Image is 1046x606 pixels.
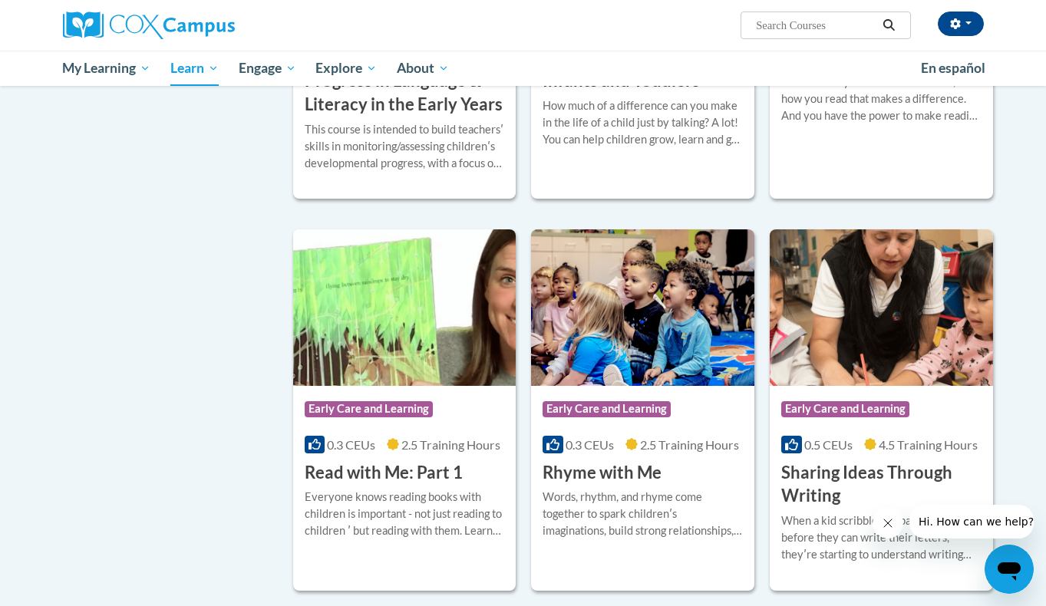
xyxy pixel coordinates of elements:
a: Course LogoEarly Care and Learning0.5 CEUs4.5 Training Hours Sharing Ideas Through WritingWhen a ... [770,229,993,590]
iframe: Close message [873,508,903,538]
span: 0.3 CEUs [566,437,614,452]
div: When a kid scribbles on paper, long before they can write their letters, theyʹre starting to unde... [781,512,982,563]
span: My Learning [62,59,150,77]
a: Learn [160,51,229,86]
a: My Learning [53,51,161,86]
span: 0.3 CEUs [327,437,375,452]
a: Engage [229,51,306,86]
span: About [397,59,449,77]
div: Everyone knows reading books with children is important - not just reading to children ʹ but read... [305,489,505,539]
span: Engage [239,59,296,77]
a: En español [911,52,995,84]
span: Early Care and Learning [781,401,909,417]
span: 4.5 Training Hours [879,437,978,452]
input: Search Courses [754,16,877,35]
img: Course Logo [293,229,516,386]
span: Explore [315,59,377,77]
span: 2.5 Training Hours [401,437,500,452]
h3: Read with Me: Part 1 [305,461,463,485]
a: Cox Campus [63,12,355,39]
div: Main menu [40,51,1007,86]
a: Course LogoEarly Care and Learning0.3 CEUs2.5 Training Hours Read with Me: Part 1Everyone knows r... [293,229,516,590]
div: How much of a difference can you make in the life of a child just by talking? A lot! You can help... [543,97,743,148]
a: About [387,51,459,86]
h3: Sharing Ideas Through Writing [781,461,982,509]
button: Search [877,16,900,35]
button: Account Settings [938,12,984,36]
img: Course Logo [770,229,993,386]
span: Early Care and Learning [543,401,671,417]
div: This course is intended to build teachersʹ skills in monitoring/assessing childrenʹs developmenta... [305,121,505,172]
div: Words, rhythm, and rhyme come together to spark childrenʹs imaginations, build strong relationshi... [543,489,743,539]
img: Cox Campus [63,12,235,39]
a: Explore [305,51,387,86]
span: En español [921,60,985,76]
iframe: Button to launch messaging window [985,545,1034,594]
span: 2.5 Training Hours [640,437,739,452]
span: 0.5 CEUs [804,437,853,452]
div: Itʹs not what you read with children, but how you read that makes a difference. And you have the ... [781,74,982,124]
iframe: Message from company [909,505,1034,538]
a: Course LogoEarly Care and Learning0.3 CEUs2.5 Training Hours Rhyme with MeWords, rhythm, and rhym... [531,229,754,590]
img: Course Logo [531,229,754,386]
span: Learn [170,59,219,77]
h3: Rhyme with Me [543,461,662,485]
span: Early Care and Learning [305,401,433,417]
